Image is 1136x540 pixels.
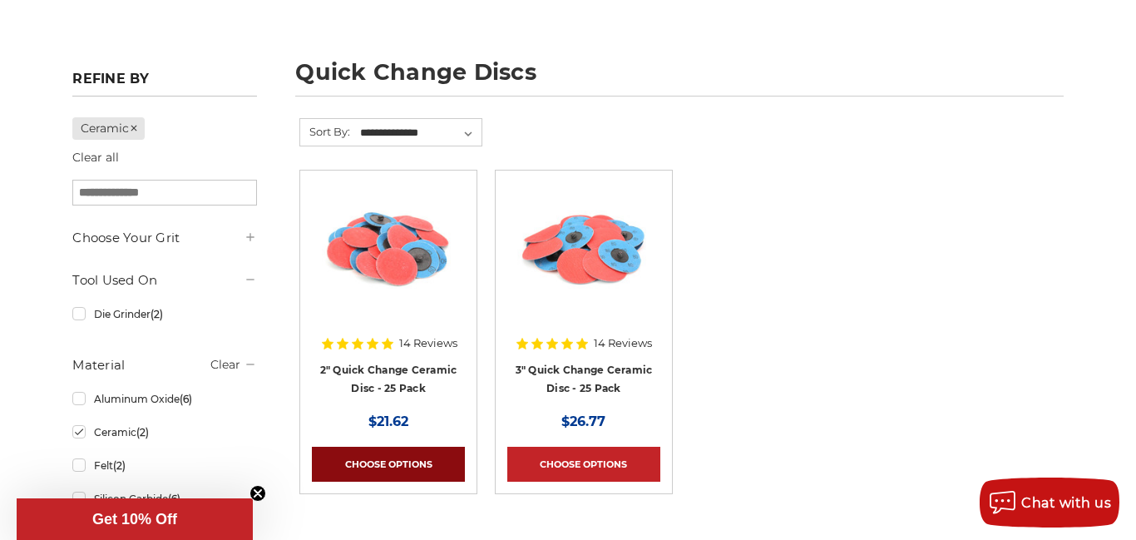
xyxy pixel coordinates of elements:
button: Close teaser [249,485,266,502]
a: 3" Quick Change Ceramic Disc - 25 Pack [516,364,653,395]
span: Chat with us [1021,495,1111,511]
h5: Refine by [72,71,256,97]
h5: Material [72,355,256,375]
span: (2) [151,308,163,320]
a: Ceramic [72,418,256,447]
span: 14 Reviews [594,338,652,349]
a: Felt [72,451,256,480]
span: (2) [113,459,126,472]
a: Clear [210,357,240,372]
img: 3 inch ceramic roloc discs [517,182,650,315]
img: 2 inch quick change sanding disc Ceramic [322,182,455,315]
span: (2) [136,426,149,438]
span: 14 Reviews [399,338,457,349]
div: Get 10% OffClose teaser [17,498,253,540]
a: 2" Quick Change Ceramic Disc - 25 Pack [320,364,457,395]
a: Clear all [72,150,119,165]
a: 3 inch ceramic roloc discs [507,182,660,335]
a: Choose Options [312,447,465,482]
a: Silicon Carbide [72,484,256,513]
label: Sort By: [300,119,350,144]
a: 2 inch quick change sanding disc Ceramic [312,182,465,335]
h5: Choose Your Grit [72,228,256,248]
select: Sort By: [358,121,482,146]
h5: Tool Used On [72,270,256,290]
span: $26.77 [561,414,605,429]
a: Aluminum Oxide [72,384,256,414]
span: Get 10% Off [92,511,177,528]
span: $21.62 [368,414,408,429]
a: Choose Options [507,447,660,482]
span: (6) [180,393,192,405]
h1: quick change discs [295,61,1063,97]
a: Ceramic [72,117,145,140]
span: (6) [168,493,180,505]
button: Chat with us [980,478,1119,528]
a: Die Grinder [72,300,256,329]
